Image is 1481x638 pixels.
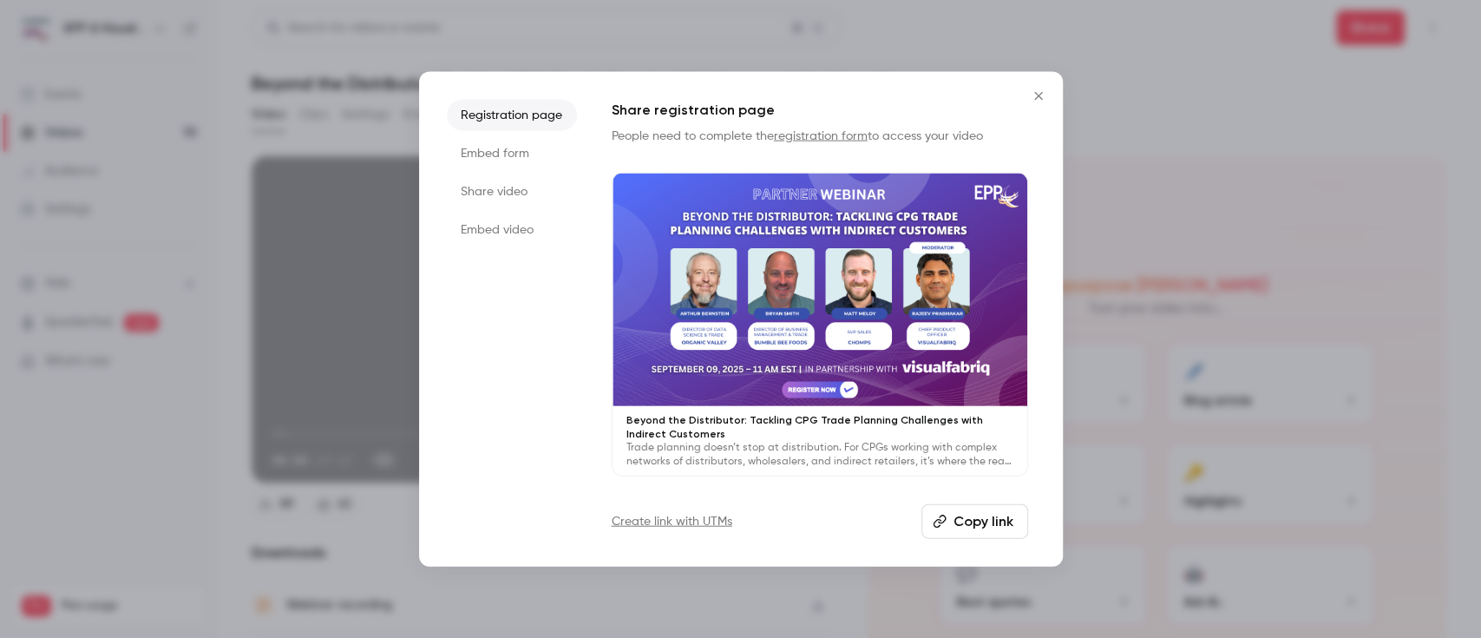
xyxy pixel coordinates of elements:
[612,99,1028,120] h1: Share registration page
[1021,78,1056,113] button: Close
[921,504,1028,539] button: Copy link
[612,172,1028,477] a: Beyond the Distributor: Tackling CPG Trade Planning Challenges with Indirect CustomersTrade plann...
[447,175,577,207] li: Share video
[447,137,577,168] li: Embed form
[626,441,1013,469] p: Trade planning doesn’t stop at distribution. For CPGs working with complex networks of distributo...
[626,413,1013,441] p: Beyond the Distributor: Tackling CPG Trade Planning Challenges with Indirect Customers
[612,127,1028,144] p: People need to complete the to access your video
[612,513,732,530] a: Create link with UTMs
[447,99,577,130] li: Registration page
[774,129,868,141] a: registration form
[447,214,577,245] li: Embed video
